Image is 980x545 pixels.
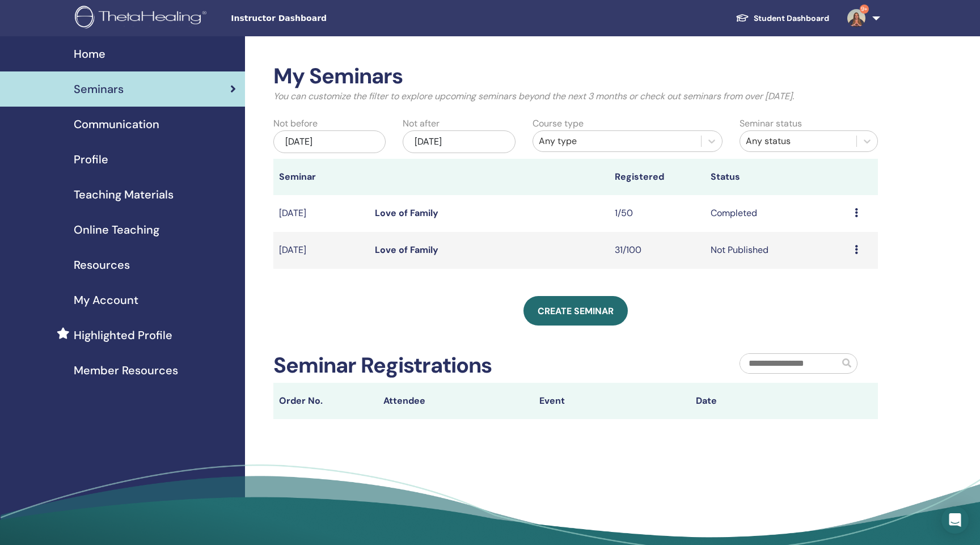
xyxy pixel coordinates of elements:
[273,117,318,130] label: Not before
[375,207,438,219] a: Love of Family
[273,195,369,232] td: [DATE]
[74,151,108,168] span: Profile
[538,305,614,317] span: Create seminar
[847,9,865,27] img: default.jpg
[860,5,869,14] span: 9+
[273,232,369,269] td: [DATE]
[74,45,105,62] span: Home
[609,159,705,195] th: Registered
[273,90,878,103] p: You can customize the filter to explore upcoming seminars beyond the next 3 months or check out s...
[705,159,849,195] th: Status
[74,362,178,379] span: Member Resources
[941,506,969,534] div: Open Intercom Messenger
[705,195,849,232] td: Completed
[523,296,628,326] a: Create seminar
[533,117,584,130] label: Course type
[74,256,130,273] span: Resources
[705,232,849,269] td: Not Published
[231,12,401,24] span: Instructor Dashboard
[403,130,515,153] div: [DATE]
[375,244,438,256] a: Love of Family
[609,195,705,232] td: 1/50
[74,291,138,309] span: My Account
[273,353,492,379] h2: Seminar Registrations
[690,383,847,419] th: Date
[539,134,695,148] div: Any type
[273,383,378,419] th: Order No.
[273,64,878,90] h2: My Seminars
[746,134,851,148] div: Any status
[378,383,534,419] th: Attendee
[403,117,440,130] label: Not after
[74,81,124,98] span: Seminars
[736,13,749,23] img: graduation-cap-white.svg
[740,117,802,130] label: Seminar status
[74,186,174,203] span: Teaching Materials
[609,232,705,269] td: 31/100
[534,383,690,419] th: Event
[726,8,838,29] a: Student Dashboard
[273,159,369,195] th: Seminar
[273,130,386,153] div: [DATE]
[74,221,159,238] span: Online Teaching
[74,327,172,344] span: Highlighted Profile
[75,6,210,31] img: logo.png
[74,116,159,133] span: Communication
